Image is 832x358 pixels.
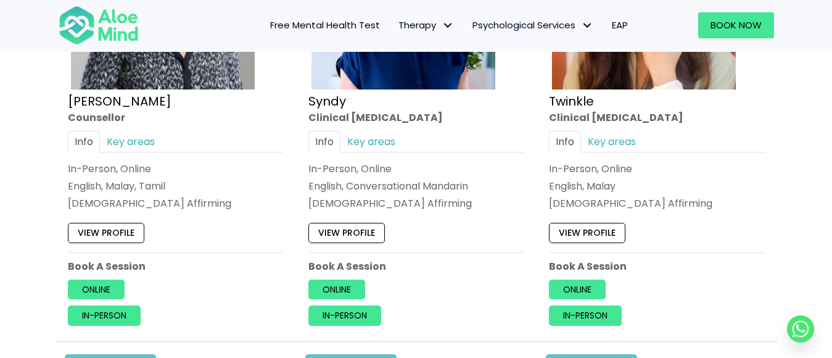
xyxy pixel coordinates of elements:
span: Free Mental Health Test [270,19,380,31]
div: [DEMOGRAPHIC_DATA] Affirming [549,196,765,210]
a: In-person [68,306,141,325]
p: English, Malay [549,179,765,193]
div: In-Person, Online [68,161,284,175]
span: Book Now [710,19,762,31]
a: Whatsapp [787,315,814,343]
a: [PERSON_NAME] [68,92,171,109]
a: Online [549,280,606,299]
a: EAP [603,12,637,38]
a: View profile [308,223,385,243]
div: Clinical [MEDICAL_DATA] [308,110,524,124]
a: Twinkle [549,92,594,109]
p: English, Malay, Tamil [68,179,284,193]
div: In-Person, Online [549,161,765,175]
a: Psychological ServicesPsychological Services: submenu [463,12,603,38]
p: English, Conversational Mandarin [308,179,524,193]
span: Psychological Services [472,19,593,31]
p: Book A Session [68,259,284,273]
div: Clinical [MEDICAL_DATA] [549,110,765,124]
img: Aloe mind Logo [59,5,139,46]
span: Therapy: submenu [439,17,457,35]
p: Book A Session [549,259,765,273]
a: View profile [68,223,144,243]
a: Online [308,280,365,299]
a: Info [549,130,581,152]
a: TherapyTherapy: submenu [389,12,463,38]
a: Book Now [698,12,774,38]
a: Info [308,130,340,152]
a: Key areas [340,130,402,152]
a: In-person [549,306,622,325]
nav: Menu [155,12,637,38]
span: EAP [612,19,628,31]
p: Book A Session [308,259,524,273]
div: In-Person, Online [308,161,524,175]
a: In-person [308,306,381,325]
a: View profile [549,223,625,243]
a: Key areas [581,130,643,152]
a: Free Mental Health Test [261,12,389,38]
div: Counsellor [68,110,284,124]
a: Key areas [100,130,162,152]
a: Syndy [308,92,346,109]
a: Online [68,280,125,299]
span: Psychological Services: submenu [579,17,596,35]
a: Info [68,130,100,152]
div: [DEMOGRAPHIC_DATA] Affirming [68,196,284,210]
div: [DEMOGRAPHIC_DATA] Affirming [308,196,524,210]
span: Therapy [398,19,454,31]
